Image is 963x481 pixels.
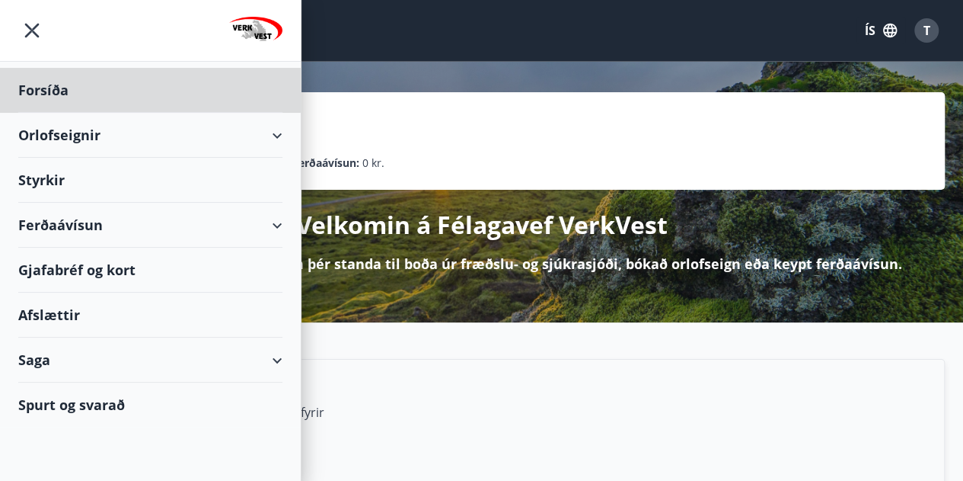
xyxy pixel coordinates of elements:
[18,203,282,248] div: Ferðaávísun
[18,158,282,203] div: Styrkir
[18,248,282,293] div: Gjafabréf og kort
[18,113,282,158] div: Orlofseignir
[18,338,282,383] div: Saga
[229,17,282,47] img: union_logo
[18,68,282,113] div: Forsíða
[292,155,359,172] p: Ferðaávísun :
[18,17,46,44] button: menu
[908,12,945,49] button: T
[62,254,902,274] p: Hér getur þú sótt um þá styrki sem þér standa til boða úr fræðslu- og sjúkrasjóði, bókað orlofsei...
[362,155,384,172] span: 0 kr.
[296,208,668,242] p: Velkomin á Félagavef VerkVest
[923,22,930,39] span: T
[856,17,905,44] button: ÍS
[18,383,282,427] div: Spurt og svarað
[18,293,282,338] div: Afslættir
